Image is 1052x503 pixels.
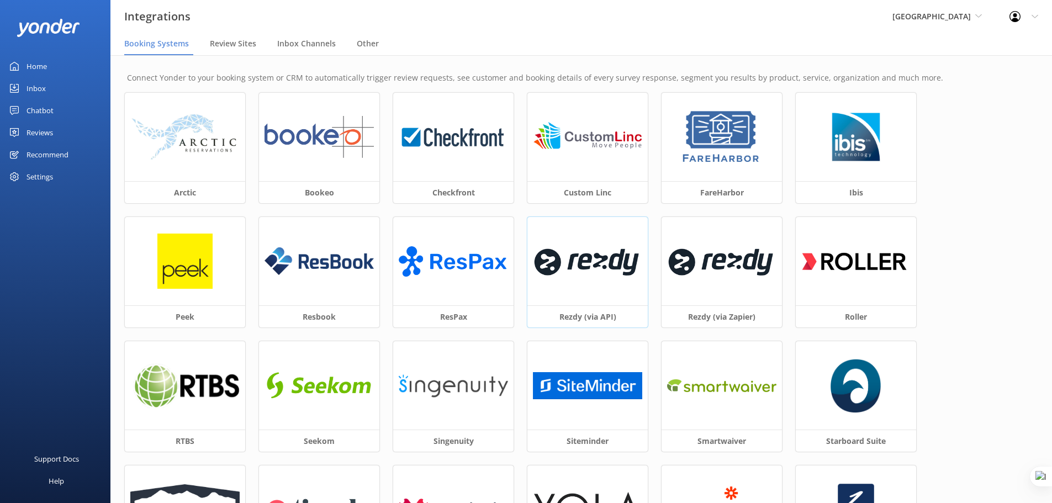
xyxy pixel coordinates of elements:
[892,11,971,22] span: [GEOGRAPHIC_DATA]
[49,470,64,492] div: Help
[527,181,648,203] h3: Custom Linc
[125,181,245,203] h3: Arctic
[130,362,240,409] img: 1624324537..png
[828,109,884,165] img: 1629776749..png
[393,430,514,452] h3: Singenuity
[667,238,776,285] img: 1619647509..png
[399,373,508,399] img: singenuity_logo.png
[27,166,53,188] div: Settings
[34,448,79,470] div: Support Docs
[393,181,514,203] h3: Checkfront
[127,72,1035,84] p: Connect Yonder to your booking system or CRM to automatically trigger review requests, see custom...
[527,305,648,327] h3: Rezdy (via API)
[125,430,245,452] h3: RTBS
[265,116,374,158] img: 1624324865..png
[796,181,916,203] h3: Ibis
[259,305,379,327] h3: Resbook
[796,430,916,452] h3: Starboard Suite
[259,181,379,203] h3: Bookeo
[157,234,213,289] img: peek_logo.png
[533,238,642,285] img: 1624324453..png
[27,55,47,77] div: Home
[357,38,379,49] span: Other
[831,358,881,413] img: starboard_suite_logo.png
[527,430,648,452] h3: Siteminder
[533,372,642,399] img: 1710292409..png
[393,305,514,327] h3: ResPax
[662,181,782,203] h3: FareHarbor
[17,19,80,37] img: yonder-white-logo.png
[27,121,53,144] div: Reviews
[662,305,782,327] h3: Rezdy (via Zapier)
[667,373,776,398] img: 1650579744..png
[27,99,54,121] div: Chatbot
[399,116,508,158] img: 1624323426..png
[265,247,374,275] img: resbook_logo.png
[265,364,374,407] img: 1616638368..png
[27,77,46,99] div: Inbox
[533,116,642,158] img: 1624324618..png
[662,430,782,452] h3: Smartwaiver
[680,109,763,165] img: 1629843345..png
[124,38,189,49] span: Booking Systems
[130,113,240,161] img: arctic_logo.png
[125,305,245,327] h3: Peek
[124,8,191,25] h3: Integrations
[399,240,508,283] img: ResPax
[27,144,68,166] div: Recommend
[259,430,379,452] h3: Seekom
[796,305,916,327] h3: Roller
[210,38,256,49] span: Review Sites
[277,38,336,49] span: Inbox Channels
[801,238,911,285] img: 1616660206..png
